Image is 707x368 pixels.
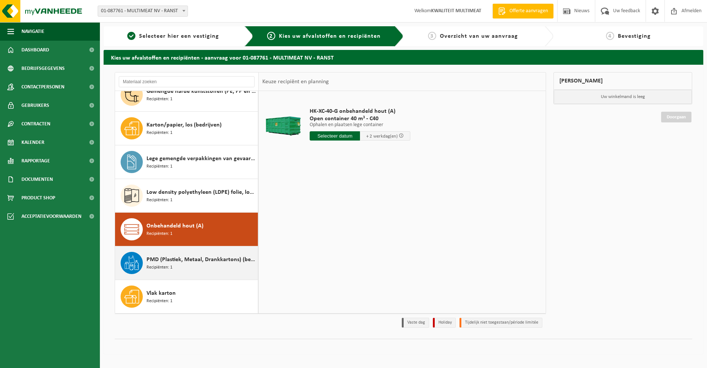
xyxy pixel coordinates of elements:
h2: Kies uw afvalstoffen en recipiënten - aanvraag voor 01-087761 - MULTIMEAT NV - RANST [104,50,703,64]
button: Vlak karton Recipiënten: 1 [115,280,258,313]
button: Gemengde harde kunststoffen (PE, PP en PVC), recycleerbaar (industrieel) Recipiënten: 1 [115,78,258,112]
span: Low density polyethyleen (LDPE) folie, los, naturel/gekleurd (80/20) [147,188,256,197]
span: Product Shop [21,189,55,207]
span: Onbehandeld hout (A) [147,222,203,230]
a: Offerte aanvragen [492,4,553,18]
span: Offerte aanvragen [508,7,550,15]
span: 4 [606,32,614,40]
input: Materiaal zoeken [119,76,255,87]
span: Recipiënten: 1 [147,298,172,305]
li: Tijdelijk niet toegestaan/période limitée [459,318,542,328]
span: Contracten [21,115,50,133]
span: Kies uw afvalstoffen en recipiënten [279,33,381,39]
button: Lege gemengde verpakkingen van gevaarlijke stoffen Recipiënten: 1 [115,145,258,179]
span: 2 [267,32,275,40]
span: Recipiënten: 1 [147,163,172,170]
span: 1 [127,32,135,40]
button: PMD (Plastiek, Metaal, Drankkartons) (bedrijven) Recipiënten: 1 [115,246,258,280]
span: Bedrijfsgegevens [21,59,65,78]
span: 01-087761 - MULTIMEAT NV - RANST [98,6,188,16]
span: Acceptatievoorwaarden [21,207,81,226]
strong: KWALITEIT MULTIMEAT [431,8,481,14]
div: Keuze recipiënt en planning [259,72,333,91]
span: PMD (Plastiek, Metaal, Drankkartons) (bedrijven) [147,255,256,264]
span: Navigatie [21,22,44,41]
span: Karton/papier, los (bedrijven) [147,121,222,129]
span: Dashboard [21,41,49,59]
p: Uw winkelmand is leeg [554,90,692,104]
span: Gebruikers [21,96,49,115]
a: Doorgaan [661,112,691,122]
span: Lege gemengde verpakkingen van gevaarlijke stoffen [147,154,256,163]
span: Bevestiging [618,33,651,39]
span: Vlak karton [147,289,176,298]
span: HK-XC-40-G onbehandeld hout (A) [310,108,410,115]
span: Open container 40 m³ - C40 [310,115,410,122]
span: Rapportage [21,152,50,170]
li: Vaste dag [402,318,429,328]
span: Overzicht van uw aanvraag [440,33,518,39]
span: Kalender [21,133,44,152]
span: Recipiënten: 1 [147,264,172,271]
input: Selecteer datum [310,131,360,141]
span: Contactpersonen [21,78,64,96]
span: 01-087761 - MULTIMEAT NV - RANST [98,6,188,17]
button: Karton/papier, los (bedrijven) Recipiënten: 1 [115,112,258,145]
div: [PERSON_NAME] [553,72,692,90]
li: Holiday [433,318,456,328]
span: 3 [428,32,436,40]
span: Recipiënten: 1 [147,129,172,136]
span: Recipiënten: 1 [147,230,172,237]
span: Recipiënten: 1 [147,197,172,204]
span: Selecteer hier een vestiging [139,33,219,39]
span: + 2 werkdag(en) [366,134,398,139]
span: Gemengde harde kunststoffen (PE, PP en PVC), recycleerbaar (industrieel) [147,87,256,96]
span: Recipiënten: 1 [147,96,172,103]
button: Low density polyethyleen (LDPE) folie, los, naturel/gekleurd (80/20) Recipiënten: 1 [115,179,258,213]
a: 1Selecteer hier een vestiging [107,32,239,41]
button: Onbehandeld hout (A) Recipiënten: 1 [115,213,258,246]
span: Documenten [21,170,53,189]
p: Ophalen en plaatsen lege container [310,122,410,128]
